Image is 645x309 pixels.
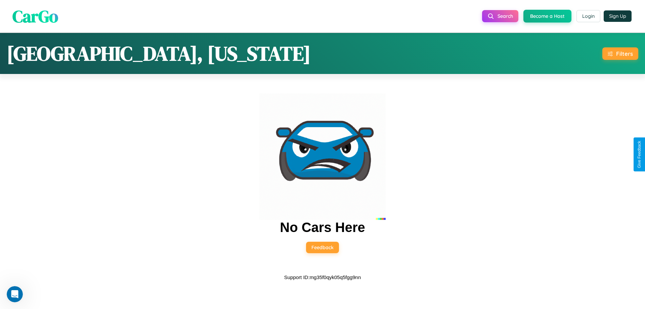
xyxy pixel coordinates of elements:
h1: [GEOGRAPHIC_DATA], [US_STATE] [7,40,311,67]
img: car [259,93,386,220]
span: CarGo [12,4,58,28]
iframe: Intercom live chat [7,286,23,302]
button: Login [576,10,600,22]
div: Give Feedback [637,141,642,168]
button: Sign Up [604,10,632,22]
p: Support ID: mg35f0qyk05q5fgg9nn [284,273,361,282]
h2: No Cars Here [280,220,365,235]
span: Search [498,13,513,19]
button: Feedback [306,242,339,253]
button: Search [482,10,518,22]
div: Filters [616,50,633,57]
button: Filters [602,47,638,60]
button: Become a Host [523,10,571,23]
